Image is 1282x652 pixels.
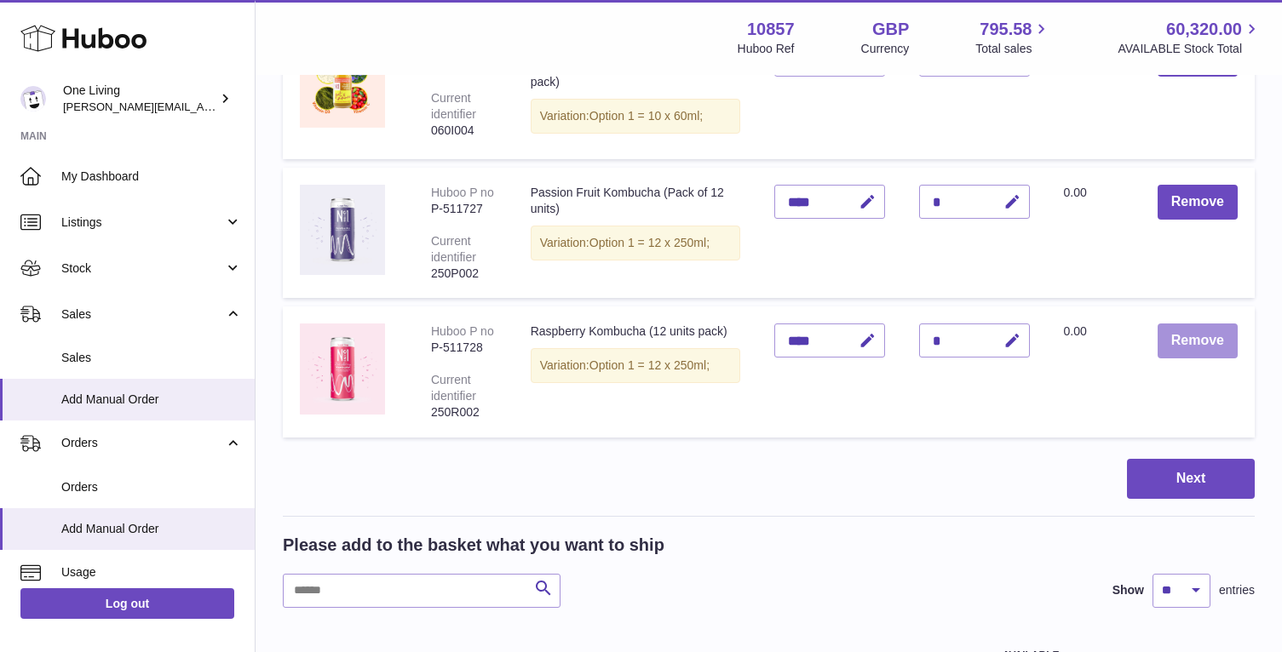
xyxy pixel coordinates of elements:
[61,435,224,451] span: Orders
[431,91,476,121] div: Current identifier
[589,236,710,249] span: Option 1 = 12 x 250ml;
[1127,459,1255,499] button: Next
[747,18,795,41] strong: 10857
[872,18,909,41] strong: GBP
[300,323,385,414] img: Raspberry Kombucha (12 units pack)
[20,86,46,112] img: Jessica@oneliving.com
[283,534,664,557] h2: Please add to the basket what you want to ship
[1158,323,1238,358] button: Remove
[300,185,385,275] img: Passion Fruit Kombucha (Pack of 12 units)
[531,226,740,260] div: Variation:
[431,234,476,264] div: Current identifier
[431,340,497,356] div: P-511728
[300,43,385,128] img: Kombucha Gut & Immunity Shots - Ginger, Grapefruit & Lime (10 units pack)
[431,186,494,199] div: Huboo P no
[431,373,476,403] div: Current identifier
[1118,18,1262,57] a: 60,320.00 AVAILABLE Stock Total
[1064,324,1087,338] span: 0.00
[61,169,242,185] span: My Dashboard
[1064,186,1087,199] span: 0.00
[1219,582,1255,598] span: entries
[980,18,1032,41] span: 795.58
[531,99,740,134] div: Variation:
[61,260,224,277] span: Stock
[738,41,795,57] div: Huboo Ref
[61,521,242,537] span: Add Manual Order
[514,306,757,437] td: Raspberry Kombucha (12 units pack)
[589,109,703,123] span: Option 1 = 10 x 60ml;
[61,564,242,581] span: Usage
[514,168,757,298] td: Passion Fruit Kombucha (Pack of 12 units)
[20,588,234,619] a: Log out
[531,348,740,383] div: Variation:
[861,41,910,57] div: Currency
[975,18,1051,57] a: 795.58 Total sales
[431,266,497,282] div: 250P002
[61,306,224,323] span: Sales
[1112,582,1144,598] label: Show
[61,350,242,366] span: Sales
[1118,41,1262,57] span: AVAILABLE Stock Total
[589,358,710,372] span: Option 1 = 12 x 250ml;
[63,83,216,115] div: One Living
[61,479,242,495] span: Orders
[1158,185,1238,220] button: Remove
[1166,18,1242,41] span: 60,320.00
[431,324,494,338] div: Huboo P no
[431,123,497,139] div: 060I004
[61,214,224,231] span: Listings
[63,100,342,113] span: [PERSON_NAME][EMAIL_ADDRESS][DOMAIN_NAME]
[431,201,497,217] div: P-511727
[514,26,757,160] td: Kombucha Gut & Immunity Shots - Ginger, Grapefruit & Lime (10 units pack)
[61,392,242,408] span: Add Manual Order
[975,41,1051,57] span: Total sales
[431,404,497,420] div: 250R002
